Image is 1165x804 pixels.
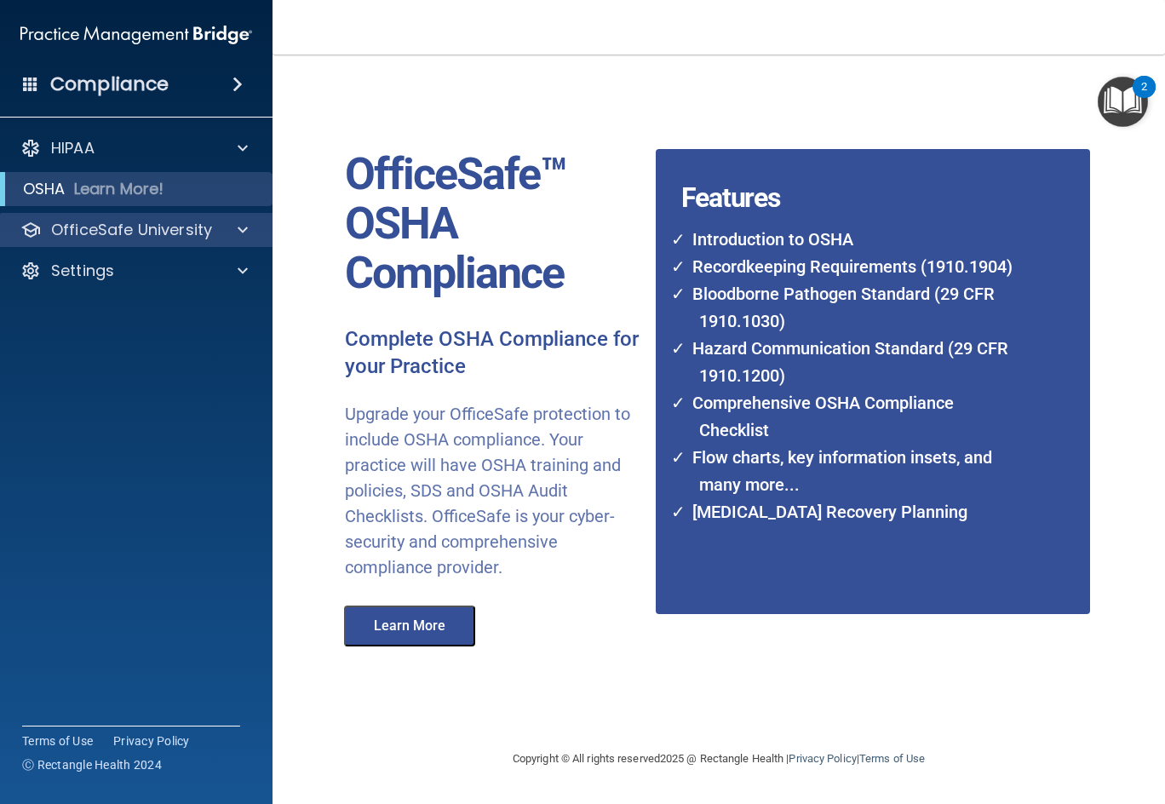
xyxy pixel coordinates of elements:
a: Terms of Use [859,752,925,765]
a: Privacy Policy [113,732,190,749]
p: OSHA [23,179,66,199]
a: Privacy Policy [789,752,856,765]
li: Introduction to OSHA [682,226,1023,253]
p: OfficeSafe™ OSHA Compliance [345,150,643,299]
li: Recordkeeping Requirements (1910.1904) [682,253,1023,280]
h4: Compliance [50,72,169,96]
a: Settings [20,261,248,281]
a: OfficeSafe University [20,220,248,240]
button: Open Resource Center, 2 new notifications [1098,77,1148,127]
h4: Features [656,149,1045,183]
p: Complete OSHA Compliance for your Practice [345,326,643,381]
div: Copyright © All rights reserved 2025 @ Rectangle Health | | [408,732,1030,786]
li: [MEDICAL_DATA] Recovery Planning [682,498,1023,525]
a: Learn More [332,620,492,633]
p: Upgrade your OfficeSafe protection to include OSHA compliance. Your practice will have OSHA train... [345,401,643,580]
p: OfficeSafe University [51,220,212,240]
p: Learn More! [74,179,164,199]
a: HIPAA [20,138,248,158]
li: Flow charts, key information insets, and many more... [682,444,1023,498]
li: Bloodborne Pathogen Standard (29 CFR 1910.1030) [682,280,1023,335]
button: Learn More [344,606,475,646]
li: Comprehensive OSHA Compliance Checklist [682,389,1023,444]
p: HIPAA [51,138,95,158]
span: Ⓒ Rectangle Health 2024 [22,756,162,773]
a: Terms of Use [22,732,93,749]
p: Settings [51,261,114,281]
img: PMB logo [20,18,252,52]
div: 2 [1141,87,1147,109]
li: Hazard Communication Standard (29 CFR 1910.1200) [682,335,1023,389]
